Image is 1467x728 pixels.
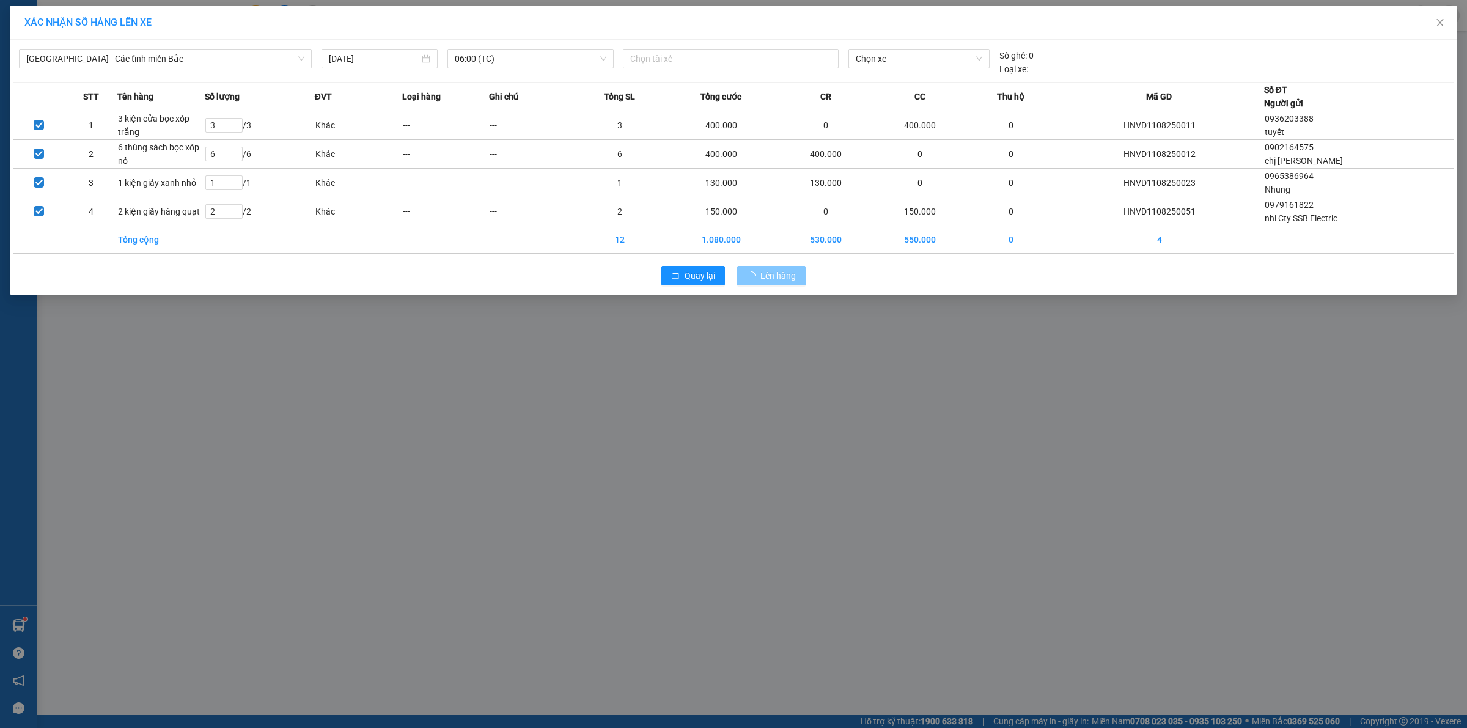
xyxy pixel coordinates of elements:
span: Increase Value [229,205,242,211]
strong: Địa chỉ: [5,5,40,15]
span: XÁC NHẬN SỐ HÀNG LÊN XE [24,17,152,28]
span: Increase Value [229,119,242,125]
span: 0902164575 [1265,142,1314,152]
span: Tên hàng [117,90,153,103]
span: STT [83,90,99,103]
td: 6 [576,140,664,169]
td: 1 [65,111,118,140]
td: 2 [65,140,118,169]
td: Khác [315,197,402,226]
span: Mã GD [1146,90,1172,103]
td: --- [489,111,576,140]
td: --- [489,197,576,226]
span: Decrease Value [229,211,242,218]
span: 0936203388 [1265,114,1314,123]
td: 12 [576,226,664,254]
span: down [232,183,240,190]
button: rollbackQuay lại [661,266,725,285]
button: Lên hàng [737,266,806,285]
td: 6 thùng sách bọc xốp nổ [117,140,205,169]
td: Khác [315,169,402,197]
td: 0 [873,140,967,169]
span: Increase Value [229,176,242,183]
span: Quay lại [685,269,715,282]
span: 06:00 (TC) [455,50,607,68]
td: 3 [65,169,118,197]
span: chị [PERSON_NAME] [1265,156,1343,166]
td: --- [402,169,490,197]
td: 1 kiện giấy xanh nhỏ [117,169,205,197]
span: 0965386964 [1265,171,1314,181]
span: up [232,148,240,155]
td: 1.080.000 [664,226,779,254]
span: Địa chỉ: [STREET_ADDRESS][PERSON_NAME] [40,5,253,15]
span: loading [747,271,760,280]
span: rollback [671,271,680,281]
td: / 3 [205,111,315,140]
td: 0 [967,140,1054,169]
td: HNVD1108250023 [1054,169,1264,197]
button: Close [1423,6,1457,40]
td: 2 [576,197,664,226]
td: 400.000 [873,111,967,140]
td: 150.000 [873,197,967,226]
span: up [232,119,240,127]
span: [GEOGRAPHIC_DATA] : VP [PERSON_NAME] [5,53,318,119]
td: 2 kiện giấy hàng quạt [117,197,205,226]
span: tuyết [1265,127,1284,137]
td: HNVD1108250012 [1054,140,1264,169]
td: 0 [967,197,1054,226]
span: CR [820,90,831,103]
td: HNVD1108250011 [1054,111,1264,140]
span: Hà Nội - Các tỉnh miền Bắc [26,50,304,68]
td: Tổng cộng [117,226,205,254]
td: --- [489,140,576,169]
td: 0 [967,169,1054,197]
td: / 2 [205,197,315,226]
td: 0 [967,226,1054,254]
td: 400.000 [779,140,873,169]
td: 0 [779,111,873,140]
td: HNVD1108250051 [1054,197,1264,226]
input: 12/08/2025 [329,52,419,65]
td: 3 kiện cửa bọc xốp trắng [117,111,205,140]
span: Tổng SL [604,90,635,103]
span: Loại xe: [999,62,1028,76]
span: Kho phân loại đầu gửi: [5,18,105,29]
td: 530.000 [779,226,873,254]
td: 130.000 [664,169,779,197]
td: 0 [779,197,873,226]
span: down [232,154,240,161]
span: Decrease Value [229,183,242,189]
td: 1 [576,169,664,197]
span: 0979161822 [1265,200,1314,210]
td: 400.000 [664,111,779,140]
span: Lên hàng [760,269,796,282]
td: / 1 [205,169,315,197]
td: 0 [873,169,967,197]
span: ĐVT [315,90,332,103]
span: down [232,211,240,219]
span: Decrease Value [229,125,242,132]
td: 0 [967,111,1054,140]
td: 4 [1054,226,1264,254]
td: / 6 [205,140,315,169]
td: Khác [315,111,402,140]
span: Loại hàng [402,90,441,103]
td: 3 [576,111,664,140]
td: 4 [65,197,118,226]
td: 400.000 [664,140,779,169]
span: up [232,205,240,213]
td: --- [402,111,490,140]
span: up [232,177,240,184]
span: Increase Value [229,147,242,154]
span: Decrease Value [229,154,242,161]
td: --- [402,140,490,169]
span: down [232,125,240,133]
span: Số ghế: [999,49,1027,62]
span: Tổng cước [700,90,741,103]
td: Khác [315,140,402,169]
span: close [1435,18,1445,28]
span: Số lượng [205,90,240,103]
div: Số ĐT Người gửi [1264,83,1303,110]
